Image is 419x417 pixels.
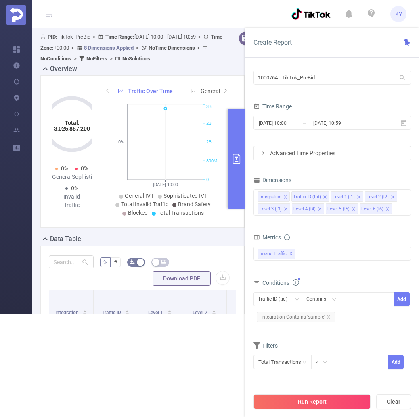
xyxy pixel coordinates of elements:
span: Dimensions [253,177,291,183]
tspan: 0% [118,140,124,145]
span: Blocked [128,210,148,216]
li: Level 4 (l4) [292,203,324,214]
i: icon: left [105,88,110,93]
b: No Time Dimensions [149,45,195,51]
tspan: [DATE] 10:00 [153,182,178,187]
span: 0% [61,165,68,172]
b: No Solutions [122,56,150,62]
i: icon: table [161,259,166,264]
span: ✕ [289,249,293,259]
i: icon: close [283,195,287,200]
b: No Filters [86,56,107,62]
span: > [107,56,115,62]
tspan: 3B [206,104,212,110]
span: > [71,56,79,62]
i: icon: user [40,34,48,39]
div: Level 4 (l4) [293,204,316,214]
div: Level 1 (l1) [333,192,355,202]
span: Brand Safety [178,201,211,207]
span: Level 1 [148,310,164,315]
i: icon: caret-down [83,312,87,315]
div: General [52,173,72,181]
input: End date [312,118,378,129]
div: Level 2 (l2) [367,192,389,202]
i: icon: down [295,297,300,303]
li: Traffic ID (tid) [291,191,329,202]
i: icon: caret-up [125,309,130,311]
h2: Data Table [50,234,81,244]
div: Level 6 (l6) [361,204,383,214]
button: Add [394,292,410,306]
div: Traffic ID (tid) [258,293,293,306]
i: icon: info-circle [284,234,290,240]
i: icon: close [385,207,390,212]
li: Level 6 (l6) [360,203,392,214]
span: General & Sophisticated IVT by Category [201,88,302,94]
span: % [103,259,107,266]
b: No Conditions [40,56,71,62]
span: Traffic ID [102,310,122,315]
div: Sort [125,309,130,314]
i: icon: close [352,207,356,212]
i: icon: caret-up [212,309,216,311]
i: icon: caret-down [125,312,130,315]
i: icon: caret-up [83,309,87,311]
div: Integration [260,192,281,202]
i: icon: right [223,88,228,93]
i: icon: close [391,195,395,200]
tspan: 800M [206,158,218,164]
div: Level 3 (l3) [260,204,282,214]
u: 8 Dimensions Applied [84,45,134,51]
i: icon: right [260,151,265,156]
b: PID: [48,34,57,40]
i: icon: line-chart [118,88,124,94]
span: > [69,45,77,51]
div: Sophisticated [72,173,92,181]
tspan: 2B [206,140,212,145]
li: Level 1 (l1) [331,191,363,202]
span: General IVT [125,193,154,199]
input: Search... [49,255,94,268]
i: icon: close [323,195,327,200]
span: Invalid Traffic [258,249,295,259]
button: Download PDF [153,271,211,286]
div: Contains [306,293,332,306]
tspan: 2B [206,121,212,126]
div: Sort [82,309,87,314]
span: 0% [81,165,88,172]
span: Level 2 [193,310,209,315]
div: Sort [167,309,172,314]
li: Integration [258,191,290,202]
tspan: 0 [206,177,209,183]
input: Start date [258,118,323,129]
span: > [134,45,141,51]
li: Level 2 (l2) [365,191,397,202]
div: Level 5 (l5) [327,204,350,214]
span: # [114,259,117,266]
h2: Overview [50,64,77,74]
span: Create Report [253,39,292,46]
span: Total Invalid Traffic [121,201,168,207]
i: icon: bg-colors [130,259,135,264]
i: icon: bar-chart [191,88,196,94]
span: Conditions [262,280,299,286]
tspan: 3,025,887,200 [54,125,90,132]
span: Time Range [253,103,292,110]
div: icon: rightAdvanced Time Properties [254,146,411,160]
i: icon: info-circle [293,279,299,286]
img: Protected Media [6,5,26,25]
i: icon: caret-up [167,309,172,311]
span: KY [395,6,402,22]
span: Sophisticated IVT [163,193,207,199]
li: Level 3 (l3) [258,203,290,214]
i: icon: caret-down [212,312,216,315]
div: Sort [212,309,216,314]
span: 0% [71,185,78,191]
span: > [90,34,98,40]
span: > [196,34,203,40]
i: icon: caret-down [167,312,172,315]
span: Integration Contains 'sample' [257,312,335,322]
i: icon: close [318,207,322,212]
i: icon: down [332,297,337,303]
span: TikTok_PreBid [DATE] 10:00 - [DATE] 10:59 +00:00 [40,34,222,62]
